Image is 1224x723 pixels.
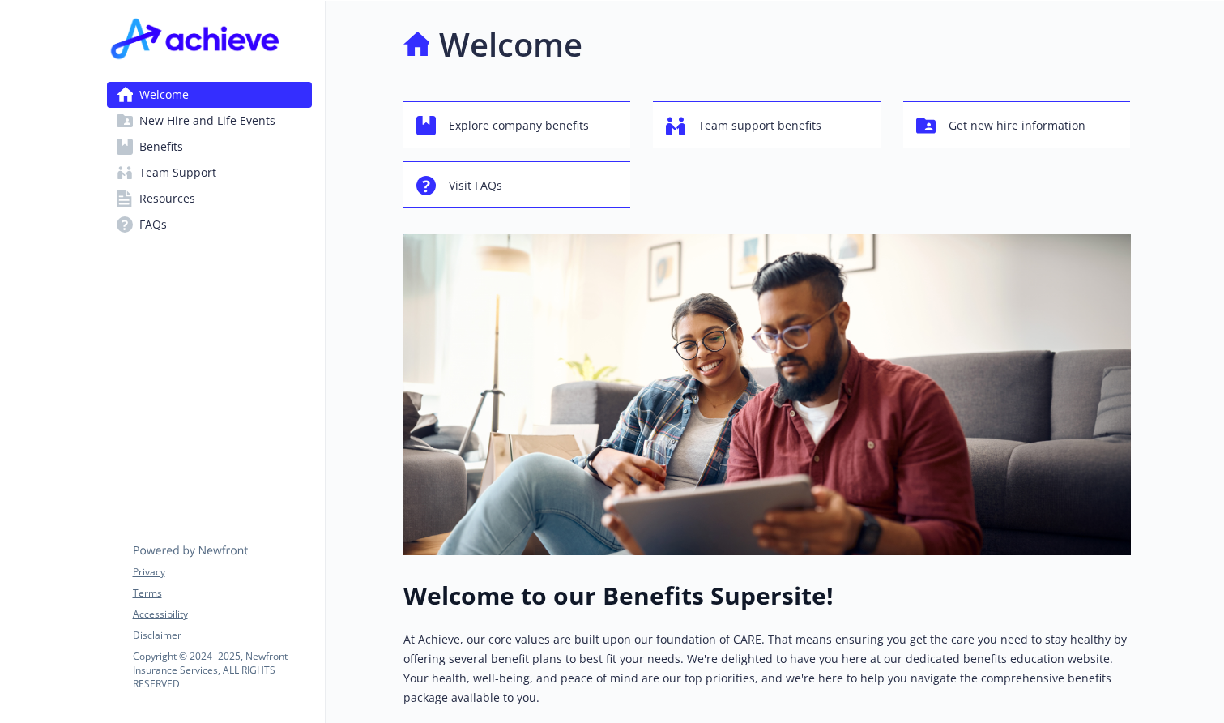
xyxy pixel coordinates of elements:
span: Visit FAQs [449,170,502,201]
span: Welcome [139,82,189,108]
h1: Welcome to our Benefits Supersite! [403,581,1131,610]
span: Get new hire information [949,110,1085,141]
button: Team support benefits [653,101,881,148]
span: Team Support [139,160,216,186]
span: Benefits [139,134,183,160]
button: Explore company benefits [403,101,631,148]
a: Team Support [107,160,312,186]
img: overview page banner [403,234,1131,555]
p: Copyright © 2024 - 2025 , Newfront Insurance Services, ALL RIGHTS RESERVED [133,649,311,691]
a: Disclaimer [133,628,311,643]
span: Team support benefits [698,110,821,141]
a: FAQs [107,212,312,237]
button: Visit FAQs [403,161,631,208]
a: Accessibility [133,607,311,622]
h1: Welcome [439,20,582,69]
a: Benefits [107,134,312,160]
a: Privacy [133,565,311,580]
p: At Achieve, our core values are built upon our foundation of CARE. That means ensuring you get th... [403,630,1131,708]
span: New Hire and Life Events [139,108,275,134]
button: Get new hire information [903,101,1131,148]
span: Resources [139,186,195,212]
a: Welcome [107,82,312,108]
span: FAQs [139,212,167,237]
a: Terms [133,586,311,601]
a: Resources [107,186,312,212]
a: New Hire and Life Events [107,108,312,134]
span: Explore company benefits [449,110,589,141]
